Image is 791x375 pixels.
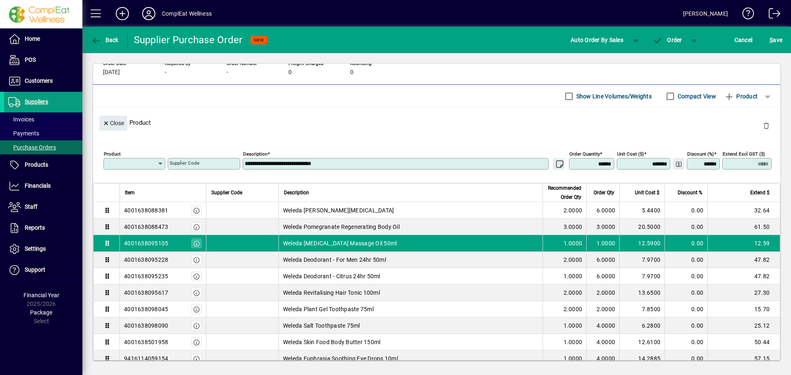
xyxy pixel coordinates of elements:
[707,268,780,284] td: 47.82
[4,140,82,154] a: Purchase Orders
[283,305,374,313] span: Weleda Plant Gel Toothpaste 75ml
[283,354,398,363] span: Weleda Euphrasia Soothing Eye Drops 10ml
[124,272,168,280] div: 4001638095235
[586,252,619,268] td: 6.0000
[543,202,586,219] td: 2.0000
[687,151,714,157] mat-label: Discount (%)
[586,235,619,252] td: 1.0000
[288,69,292,76] span: 0
[619,252,665,268] td: 7.9700
[676,92,716,100] label: Compact View
[665,350,707,367] td: 0.00
[89,33,121,47] button: Back
[619,301,665,317] td: 7.8500
[543,252,586,268] td: 2.0000
[93,107,780,137] div: Product
[707,334,780,350] td: 50.44
[586,317,619,334] td: 4.0000
[665,334,707,350] td: 0.00
[99,116,127,130] button: Close
[23,292,59,298] span: Financial Year
[543,350,586,367] td: 1.0000
[97,119,129,126] app-page-header-button: Close
[735,33,753,47] span: Cancel
[619,268,665,284] td: 7.9700
[732,33,755,47] button: Cancel
[124,289,168,297] div: 4001638095617
[665,284,707,301] td: 0.00
[707,350,780,367] td: 57.15
[586,219,619,235] td: 3.0000
[8,116,34,123] span: Invoices
[8,130,39,137] span: Payments
[4,155,82,175] a: Products
[619,284,665,301] td: 13.6500
[91,37,119,43] span: Back
[619,219,665,235] td: 20.5000
[283,338,381,346] span: Weleda Skin Food Body Butter 150ml
[4,50,82,70] a: POS
[707,219,780,235] td: 61.50
[665,268,707,284] td: 0.00
[25,182,51,189] span: Financials
[619,334,665,350] td: 12.6100
[683,7,728,20] div: [PERSON_NAME]
[30,309,52,316] span: Package
[284,188,309,197] span: Description
[124,206,168,214] div: 4001638088381
[283,223,400,231] span: Weleda Pomegranate Regenerating Body Oil
[25,203,37,210] span: Staff
[575,92,652,100] label: Show Line Volumes/Weights
[162,7,212,20] div: ComplEat Wellness
[25,98,48,105] span: Suppliers
[756,122,776,129] app-page-header-button: Delete
[707,284,780,301] td: 27.30
[665,235,707,252] td: 0.00
[665,317,707,334] td: 0.00
[4,197,82,217] a: Staff
[211,188,242,197] span: Supplier Code
[124,321,168,330] div: 4001638098090
[707,235,780,252] td: 12.59
[586,202,619,219] td: 6.0000
[25,56,36,63] span: POS
[4,126,82,140] a: Payments
[283,256,386,264] span: Weleda Deodorant - For Men 24hr 50ml
[649,33,686,47] button: Order
[4,260,82,280] a: Support
[768,33,784,47] button: Save
[665,202,707,219] td: 0.00
[124,354,168,363] div: 9416114059154
[125,188,135,197] span: Item
[543,301,586,317] td: 2.0000
[543,317,586,334] td: 1.0000
[350,69,353,76] span: 0
[25,77,53,84] span: Customers
[124,338,168,346] div: 4001638501958
[124,305,168,313] div: 4001638098045
[227,69,228,76] span: -
[736,2,754,28] a: Knowledge Base
[170,160,199,166] mat-label: Supplier Code
[770,33,782,47] span: ave
[763,2,781,28] a: Logout
[109,6,136,21] button: Add
[707,202,780,219] td: 32.64
[586,301,619,317] td: 2.0000
[617,151,644,157] mat-label: Unit Cost ($)
[586,334,619,350] td: 4.0000
[134,33,243,47] div: Supplier Purchase Order
[724,90,758,103] span: Product
[4,239,82,259] a: Settings
[635,188,660,197] span: Unit Cost $
[586,284,619,301] td: 2.0000
[25,35,40,42] span: Home
[569,151,600,157] mat-label: Order Quantity
[124,256,168,264] div: 4001638095228
[543,219,586,235] td: 3.0000
[653,37,682,43] span: Order
[571,33,623,47] span: Auto Order By Sales
[673,158,684,170] button: Change Price Levels
[707,252,780,268] td: 47.82
[594,188,614,197] span: Order Qty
